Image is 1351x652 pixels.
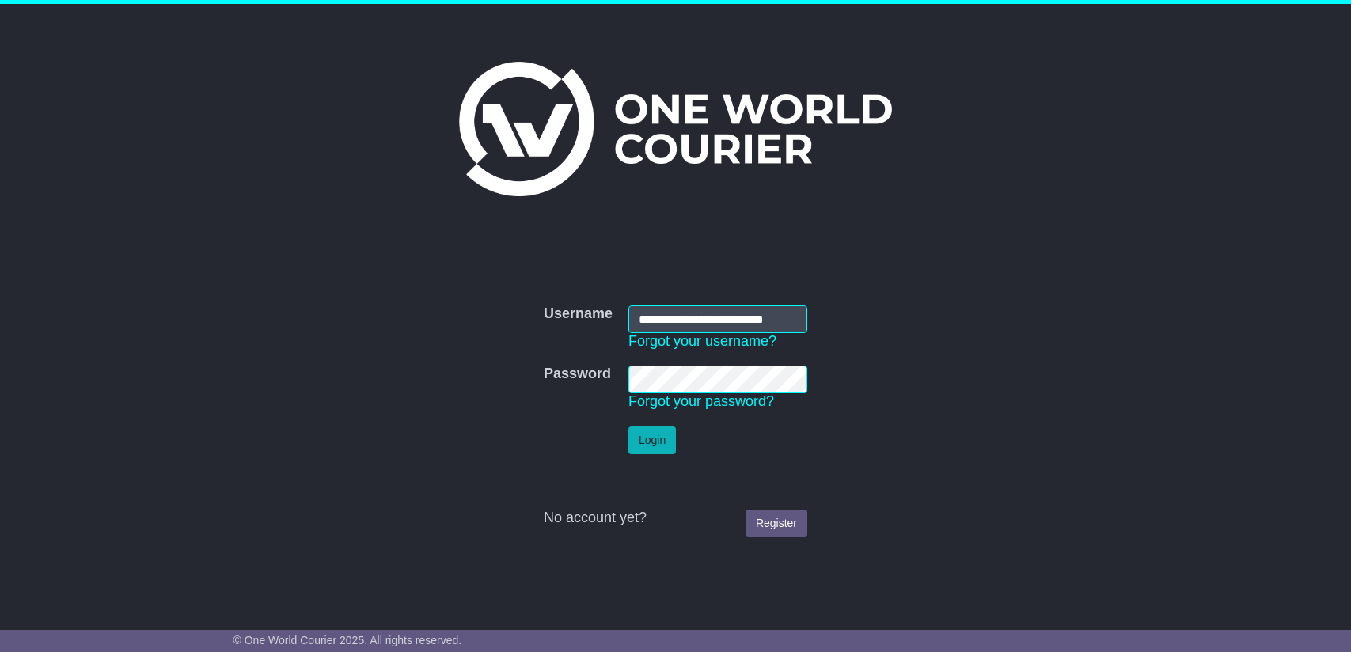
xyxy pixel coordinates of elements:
[544,305,613,323] label: Username
[544,510,807,527] div: No account yet?
[628,426,676,454] button: Login
[233,634,462,646] span: © One World Courier 2025. All rights reserved.
[628,393,774,409] a: Forgot your password?
[544,366,611,383] label: Password
[746,510,807,537] a: Register
[628,333,776,349] a: Forgot your username?
[459,62,891,196] img: One World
